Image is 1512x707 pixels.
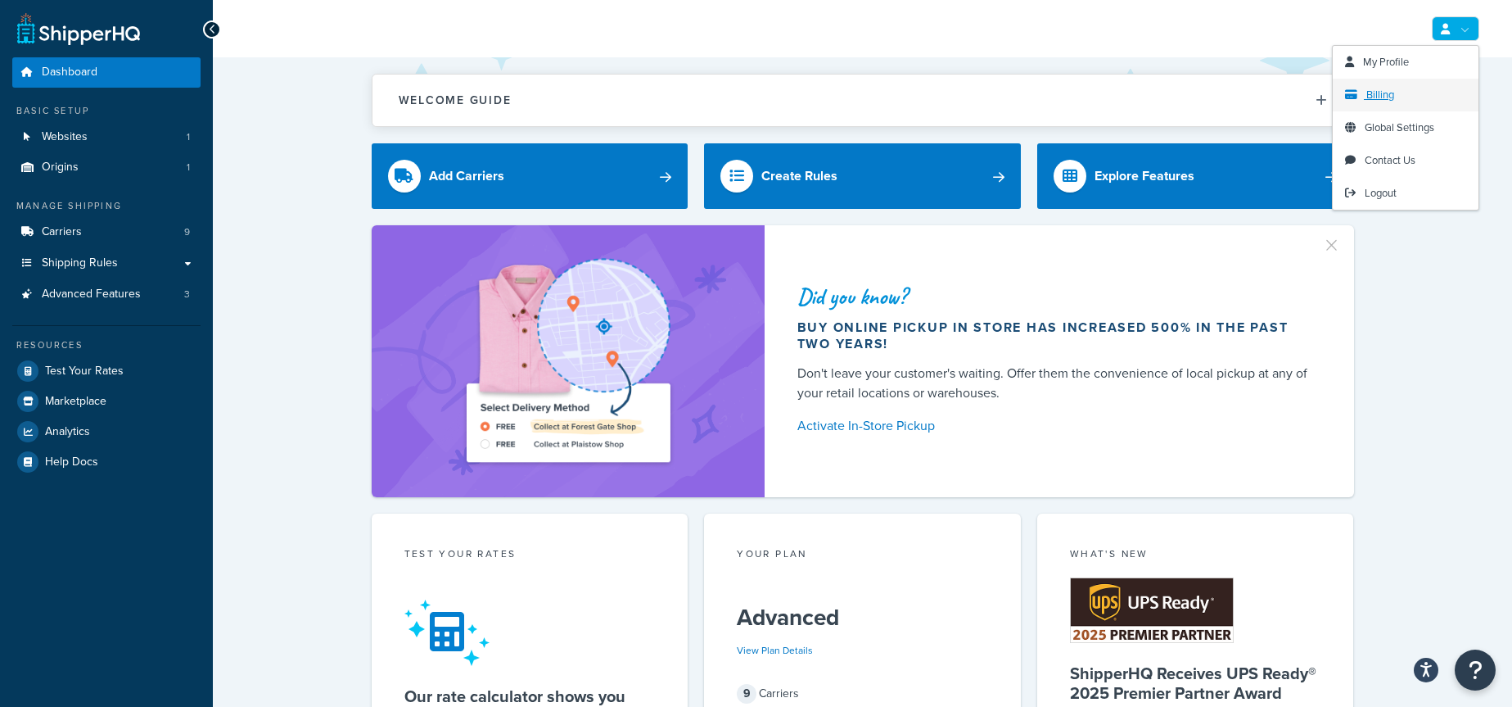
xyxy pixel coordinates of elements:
[187,130,190,144] span: 1
[12,387,201,416] a: Marketplace
[184,288,190,301] span: 3
[42,288,141,301] span: Advanced Features
[797,415,1315,437] a: Activate In-Store Pickup
[12,447,201,477] a: Help Docs
[12,104,201,118] div: Basic Setup
[797,285,1315,308] div: Did you know?
[12,356,201,386] a: Test Your Rates
[42,256,118,270] span: Shipping Rules
[404,546,656,565] div: Test your rates
[12,417,201,446] a: Analytics
[12,152,201,183] a: Origins1
[45,395,106,409] span: Marketplace
[420,250,716,473] img: ad-shirt-map-b0359fc47e01cab431d101c4b569394f6a03f54285957d908178d52f29eb9668.png
[797,320,1315,352] div: Buy online pickup in store has increased 500% in the past two years!
[42,130,88,144] span: Websites
[12,152,201,183] li: Origins
[1070,546,1321,565] div: What's New
[429,165,504,188] div: Add Carriers
[797,364,1315,403] div: Don't leave your customer's waiting. Offer them the convenience of local pickup at any of your re...
[372,143,688,209] a: Add Carriers
[737,684,756,704] span: 9
[1070,664,1321,703] h5: ShipperHQ Receives UPS Ready® 2025 Premier Partner Award
[184,225,190,239] span: 9
[399,94,512,107] h2: Welcome Guide
[12,217,201,247] li: Carriers
[42,161,79,174] span: Origins
[187,161,190,174] span: 1
[1455,650,1496,691] button: Open Resource Center
[45,455,98,469] span: Help Docs
[372,75,1353,126] button: Welcome Guide
[1365,120,1434,135] span: Global Settings
[737,605,988,631] h5: Advanced
[12,338,201,352] div: Resources
[737,546,988,565] div: Your Plan
[737,682,988,705] div: Carriers
[45,365,124,378] span: Test Your Rates
[1333,144,1478,177] a: Contact Us
[1363,54,1409,70] span: My Profile
[1365,185,1397,201] span: Logout
[1366,87,1394,102] span: Billing
[1333,79,1478,111] a: Billing
[12,248,201,279] a: Shipping Rules
[1333,46,1478,79] a: My Profile
[704,143,1021,209] a: Create Rules
[12,217,201,247] a: Carriers9
[1333,177,1478,210] a: Logout
[1365,152,1415,168] span: Contact Us
[1095,165,1194,188] div: Explore Features
[42,66,97,79] span: Dashboard
[12,199,201,213] div: Manage Shipping
[1037,143,1354,209] a: Explore Features
[761,165,837,188] div: Create Rules
[45,425,90,439] span: Analytics
[12,122,201,152] li: Websites
[12,122,201,152] a: Websites1
[42,225,82,239] span: Carriers
[737,643,813,658] a: View Plan Details
[12,279,201,310] a: Advanced Features3
[1333,111,1478,144] a: Global Settings
[12,279,201,310] li: Advanced Features
[12,57,201,88] a: Dashboard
